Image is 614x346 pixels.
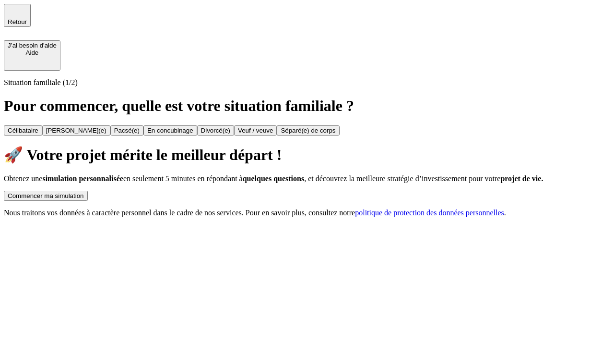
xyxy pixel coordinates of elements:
[4,191,88,201] button: Commencer ma simulation
[500,174,543,183] span: projet de vie.
[355,209,504,217] a: politique de protection des données personnelles
[8,192,84,199] div: Commencer ma simulation
[42,174,123,183] span: simulation personnalisée
[4,146,610,164] h1: 🚀 Votre projet mérite le meilleur départ !
[4,209,355,217] span: Nous traitons vos données à caractère personnel dans le cadre de nos services. Pour en savoir plu...
[504,209,506,217] span: .
[243,174,305,183] span: quelques questions
[4,174,42,183] span: Obtenez une
[304,174,500,183] span: , et découvrez la meilleure stratégie d’investissement pour votre
[123,174,243,183] span: en seulement 5 minutes en répondant à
